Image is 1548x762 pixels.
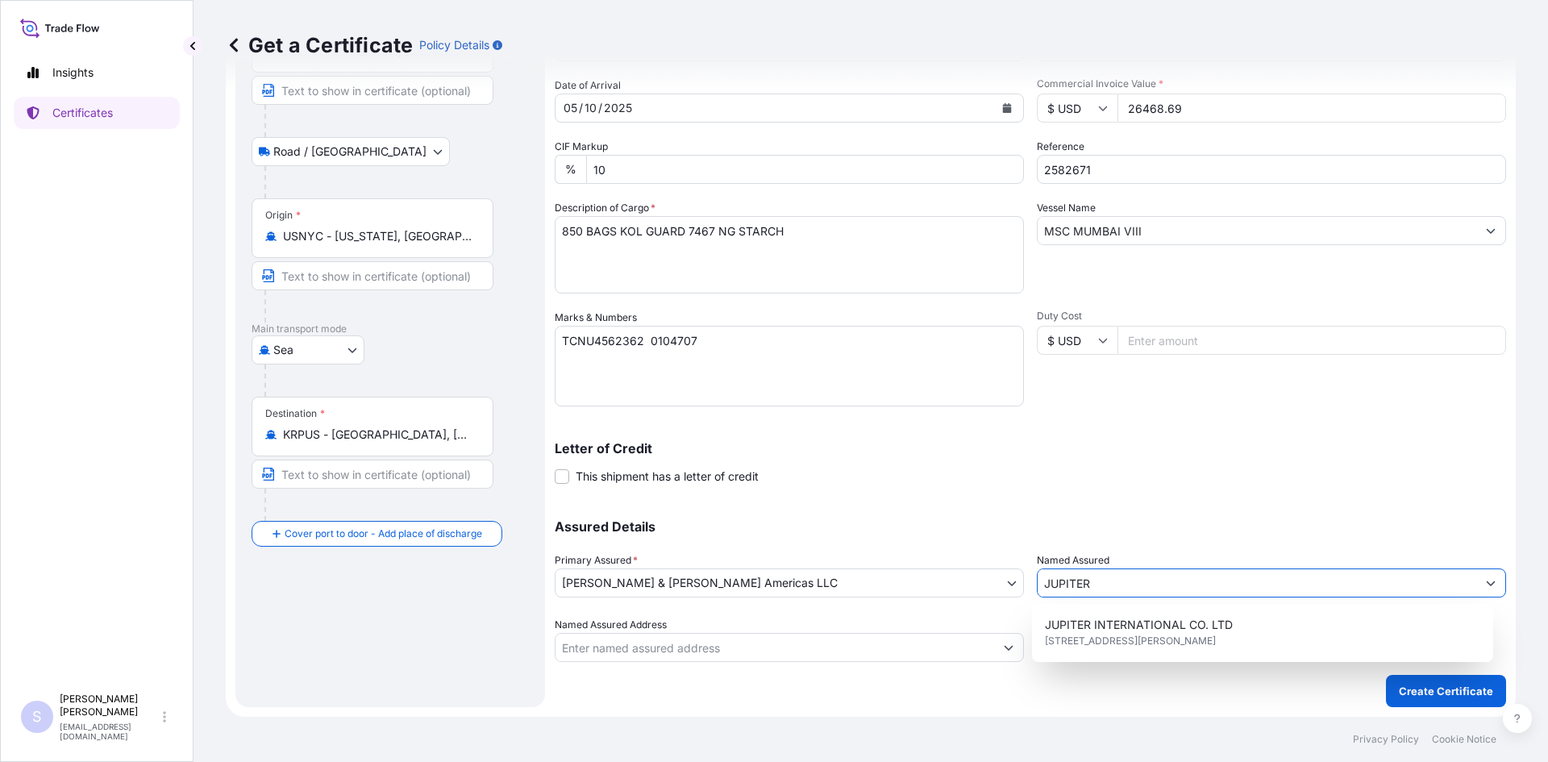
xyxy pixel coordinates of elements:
p: Insights [52,65,94,81]
label: Named Assured Address [555,617,667,633]
p: Certificates [52,105,113,121]
span: Cover port to door - Add place of discharge [285,526,482,542]
label: Reference [1037,139,1084,155]
span: This shipment has a letter of credit [576,468,759,485]
div: / [598,98,602,118]
button: Calendar [994,95,1020,121]
label: Named Assured [1037,552,1109,568]
input: Destination [283,427,473,443]
div: year, [602,98,634,118]
input: Text to appear on certificate [252,261,493,290]
p: [EMAIL_ADDRESS][DOMAIN_NAME] [60,722,160,741]
p: Policy Details [419,37,489,53]
p: Cookie Notice [1432,733,1496,746]
button: Show suggestions [1476,568,1505,598]
p: Main transport mode [252,323,529,335]
span: [PERSON_NAME] & [PERSON_NAME] Americas LLC [562,575,838,591]
p: Get a Certificate [226,32,413,58]
input: Enter percentage between 0 and 10% [586,155,1024,184]
div: Origin [265,209,301,222]
button: Show suggestions [994,633,1023,662]
div: % [555,155,586,184]
p: Assured Details [555,520,1506,533]
label: Marks & Numbers [555,310,637,326]
div: day, [562,98,579,118]
span: Duty Cost [1037,310,1506,323]
div: Suggestions [1038,610,1488,656]
input: Text to appear on certificate [252,460,493,489]
button: Select transport [252,137,450,166]
div: Destination [265,407,325,420]
div: / [579,98,583,118]
button: Select transport [252,335,364,364]
input: Text to appear on certificate [252,76,493,105]
button: Show suggestions [1476,216,1505,245]
p: Letter of Credit [555,442,1506,455]
div: month, [583,98,598,118]
label: CIF Markup [555,139,608,155]
span: Sea [273,342,293,358]
input: Assured Name [1038,568,1476,598]
input: Enter booking reference [1037,155,1506,184]
p: Privacy Policy [1353,733,1419,746]
label: Description of Cargo [555,200,655,216]
span: S [32,709,42,725]
span: Primary Assured [555,552,638,568]
input: Origin [283,228,473,244]
span: JUPITER INTERNATIONAL CO. LTD [1045,617,1233,633]
span: Road / [GEOGRAPHIC_DATA] [273,144,427,160]
input: Named Assured Address [556,633,994,662]
input: Enter amount [1117,326,1506,355]
p: [PERSON_NAME] [PERSON_NAME] [60,693,160,718]
label: Vessel Name [1037,200,1096,216]
input: Enter amount [1117,94,1506,123]
span: [STREET_ADDRESS][PERSON_NAME] [1045,633,1216,649]
input: Type to search vessel name or IMO [1038,216,1476,245]
p: Create Certificate [1399,683,1493,699]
